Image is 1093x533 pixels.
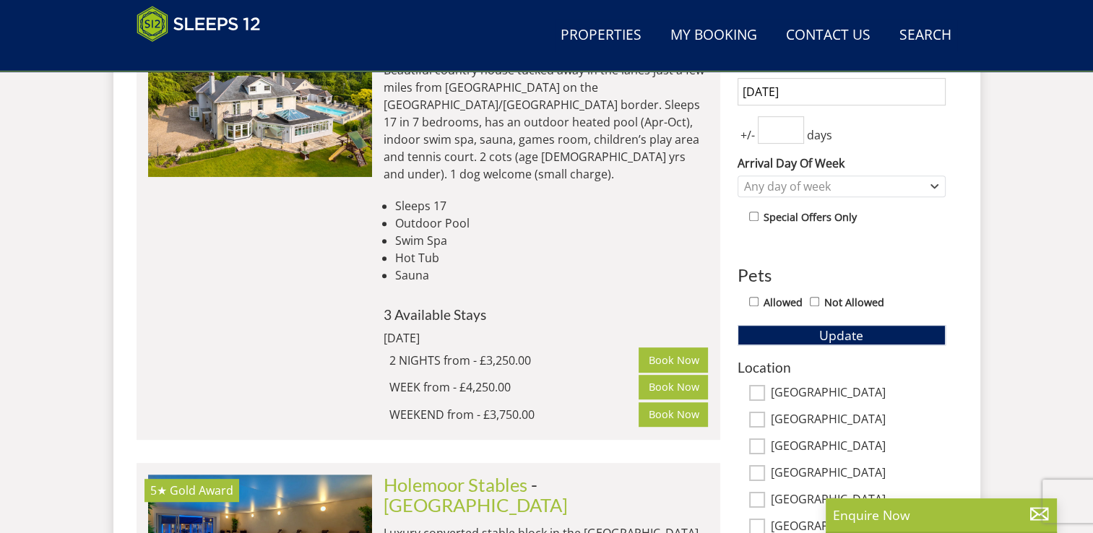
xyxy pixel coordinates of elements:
label: Not Allowed [824,295,884,311]
img: Sleeps 12 [137,6,261,42]
div: 2 NIGHTS from - £3,250.00 [389,352,639,369]
span: Update [819,326,863,344]
li: Outdoor Pool [395,214,709,232]
h4: 3 Available Stays [384,307,709,322]
label: Allowed [764,295,803,311]
span: Holemoor Stables has been awarded a Gold Award by Visit England [170,482,233,498]
span: Holemoor Stables has a 5 star rating under the Quality in Tourism Scheme [150,482,167,498]
h3: Pets [738,266,946,285]
li: Swim Spa [395,232,709,249]
div: WEEK from - £4,250.00 [389,378,639,396]
label: [GEOGRAPHIC_DATA] [771,412,946,428]
a: Holemoor Stables [384,474,527,495]
a: Properties [555,19,647,52]
a: My Booking [665,19,763,52]
a: Contact Us [780,19,876,52]
label: Special Offers Only [764,209,857,225]
label: [GEOGRAPHIC_DATA] [771,439,946,455]
a: [GEOGRAPHIC_DATA] [384,494,568,516]
p: Beautiful country house tucked away in the lanes just a few miles from [GEOGRAPHIC_DATA] on the [... [384,61,709,183]
a: Book Now [639,375,708,399]
iframe: Customer reviews powered by Trustpilot [129,51,281,63]
img: sampford-view-holiday-home-sleeping-14.original.jpg [148,32,372,176]
span: +/- [738,126,758,144]
label: [GEOGRAPHIC_DATA] [771,466,946,482]
label: [GEOGRAPHIC_DATA] [771,493,946,508]
label: Arrival Day Of Week [738,155,946,172]
a: Search [894,19,957,52]
li: Hot Tub [395,249,709,266]
li: Sleeps 17 [395,197,709,214]
div: Any day of week [740,178,928,194]
div: WEEKEND from - £3,750.00 [389,406,639,423]
span: - [384,474,568,516]
input: Arrival Date [738,78,946,105]
a: Book Now [639,402,708,427]
div: [DATE] [384,329,579,347]
li: Sauna [395,266,709,284]
div: Combobox [738,175,946,197]
label: [GEOGRAPHIC_DATA] [771,386,946,402]
button: Update [738,325,946,345]
span: days [804,126,835,144]
p: Enquire Now [833,506,1050,524]
a: Book Now [639,347,708,372]
h3: Location [738,360,946,375]
a: 4★ Rated [148,32,372,176]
